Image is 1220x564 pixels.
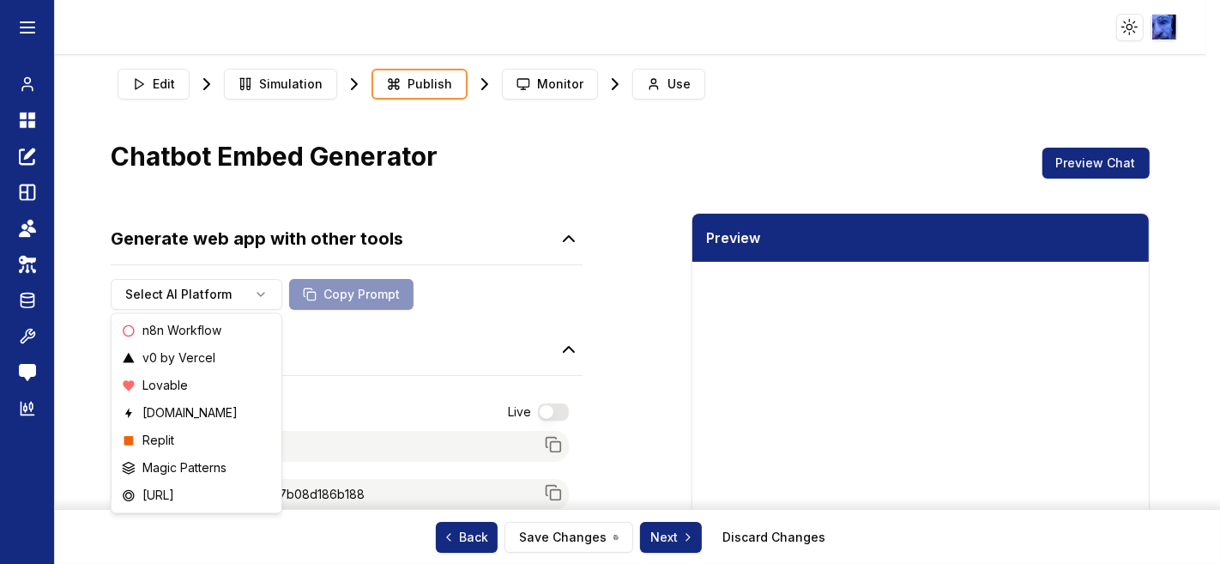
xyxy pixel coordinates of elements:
span: Lovable [142,377,188,394]
span: n8n Workflow [142,322,221,339]
span: [DOMAIN_NAME] [142,404,238,421]
span: Replit [142,432,174,449]
span: Magic Patterns [142,459,226,476]
span: v0 by Vercel [142,349,215,367]
span: [URL] [142,487,174,504]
